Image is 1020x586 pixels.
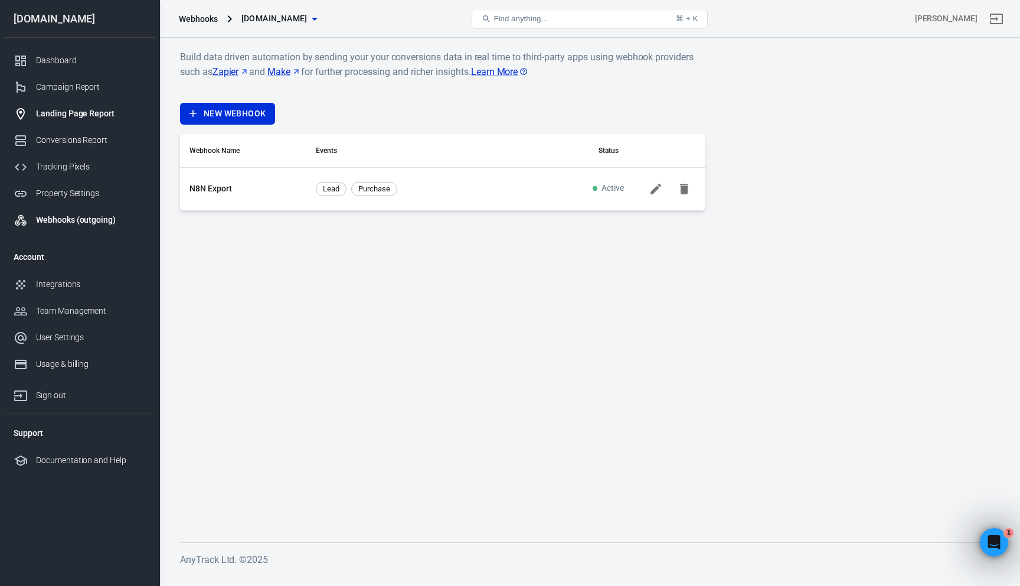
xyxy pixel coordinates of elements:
div: Usage & billing [36,358,146,370]
div: [DOMAIN_NAME] [4,14,155,24]
span: Find anything... [493,14,547,23]
a: Landing Page Report [4,100,155,127]
th: Webhook Name [180,134,306,168]
span: Active [593,184,624,194]
a: Zapier [212,64,250,79]
a: Team Management [4,298,155,324]
div: Tracking Pixels [36,161,146,173]
div: Sign out [36,389,146,402]
span: Purchase [354,183,394,195]
div: Account id: VicIO3n3 [915,12,977,25]
a: Tracking Pixels [4,154,155,180]
li: Account [4,243,155,271]
div: Webhooks [179,13,218,25]
a: Sign out [982,5,1011,33]
a: Webhooks (outgoing) [4,207,155,233]
a: Sign out [4,377,155,409]
span: m3ta-stacking.com [241,11,308,26]
a: Usage & billing [4,351,155,377]
li: Support [4,419,155,447]
a: N8N Export [189,183,232,195]
div: Integrations [36,278,146,291]
a: Dashboard [4,47,155,74]
a: New Webhook [180,103,275,125]
div: User Settings [36,331,146,344]
span: Lead [319,183,344,195]
button: Find anything...⌘ + K [472,9,708,29]
p: Build data driven automation by sending your your conversions data in real time to third-party ap... [180,50,705,93]
div: ⌘ + K [676,14,698,23]
a: Make [267,64,301,79]
div: Documentation and Help [36,454,146,467]
div: Conversions Report [36,134,146,146]
div: Webhooks (outgoing) [36,214,146,226]
a: Conversions Report [4,127,155,154]
a: User Settings [4,324,155,351]
div: Campaign Report [36,81,146,93]
th: Status [582,134,635,168]
h6: AnyTrack Ltd. © 2025 [180,552,999,567]
div: Team Management [36,305,146,317]
a: Integrations [4,271,155,298]
iframe: Intercom live chat [980,528,1008,556]
div: Property Settings [36,187,146,200]
a: Campaign Report [4,74,155,100]
div: Dashboard [36,54,146,67]
a: Property Settings [4,180,155,207]
a: Learn More [471,64,529,79]
div: Landing Page Report [36,108,146,120]
button: [DOMAIN_NAME] [237,8,322,30]
span: 1 [1004,528,1014,538]
th: Events [306,134,582,168]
